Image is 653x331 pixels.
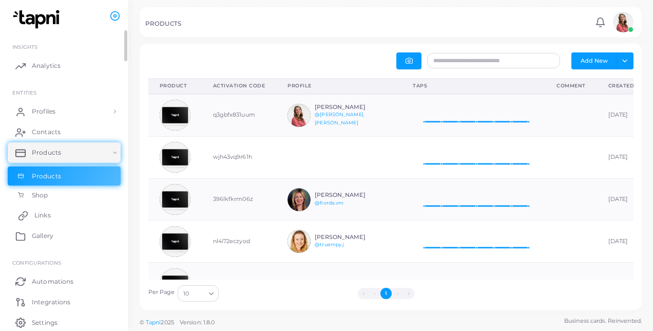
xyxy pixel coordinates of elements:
[213,82,265,89] div: Activation Code
[315,192,390,198] h6: [PERSON_NAME]
[140,318,215,327] span: ©
[610,12,636,32] a: avatar
[178,285,219,302] div: Search for option
[32,231,53,241] span: Gallery
[380,288,392,299] button: Go to page 1
[556,82,586,89] div: Comment
[32,127,61,137] span: Contacts
[597,178,642,220] td: [DATE]
[160,82,190,89] div: Product
[287,82,390,89] div: Profile
[315,112,364,125] a: @[PERSON_NAME].[PERSON_NAME]
[202,220,277,263] td: nl4i72eczyod
[9,10,66,29] img: logo
[12,89,36,96] span: ENTITIES
[8,226,121,246] a: Gallery
[32,172,61,181] span: Products
[315,104,390,111] h6: [PERSON_NAME]
[32,148,61,157] span: Products
[202,136,277,178] td: wjh43vq9r61h
[12,260,61,266] span: Configurations
[315,234,390,241] h6: [PERSON_NAME]
[32,318,57,327] span: Settings
[287,230,311,253] img: avatar
[32,107,55,116] span: Profiles
[597,94,642,136] td: [DATE]
[608,82,635,89] div: Created
[160,184,190,215] img: avatar
[315,242,344,247] a: @truempy.j
[202,263,277,304] td: o2xzypgi3niz
[597,263,642,304] td: [DATE]
[32,277,73,286] span: Automations
[190,288,205,299] input: Search for option
[202,178,277,220] td: 396lkfkrm06z
[160,268,190,299] img: avatar
[287,188,311,211] img: avatar
[145,20,181,27] h5: PRODUCTS
[202,94,277,136] td: q3gbfx831uum
[8,186,121,205] a: Shop
[8,101,121,122] a: Profiles
[160,226,190,257] img: avatar
[221,288,551,299] ul: Pagination
[161,318,174,327] span: 2025
[413,82,534,89] div: Taps
[32,191,48,200] span: Shop
[34,211,51,220] span: Links
[571,52,617,69] button: Add New
[148,288,175,297] label: Per Page
[564,317,642,325] span: Business cards. Reinvented.
[8,122,121,142] a: Contacts
[287,104,311,127] img: avatar
[160,142,190,173] img: avatar
[160,100,190,131] img: avatar
[597,220,642,263] td: [DATE]
[8,142,121,163] a: Products
[597,136,642,178] td: [DATE]
[315,200,343,206] a: @fiorda.vm
[32,61,61,70] span: Analytics
[183,288,189,299] span: 10
[8,167,121,186] a: Products
[146,319,161,326] a: Tapni
[8,291,121,312] a: Integrations
[180,319,215,326] span: Version: 1.8.0
[8,271,121,291] a: Automations
[8,205,121,226] a: Links
[12,44,37,50] span: INSIGHTS
[8,56,121,76] a: Analytics
[613,12,633,32] img: avatar
[32,298,70,307] span: Integrations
